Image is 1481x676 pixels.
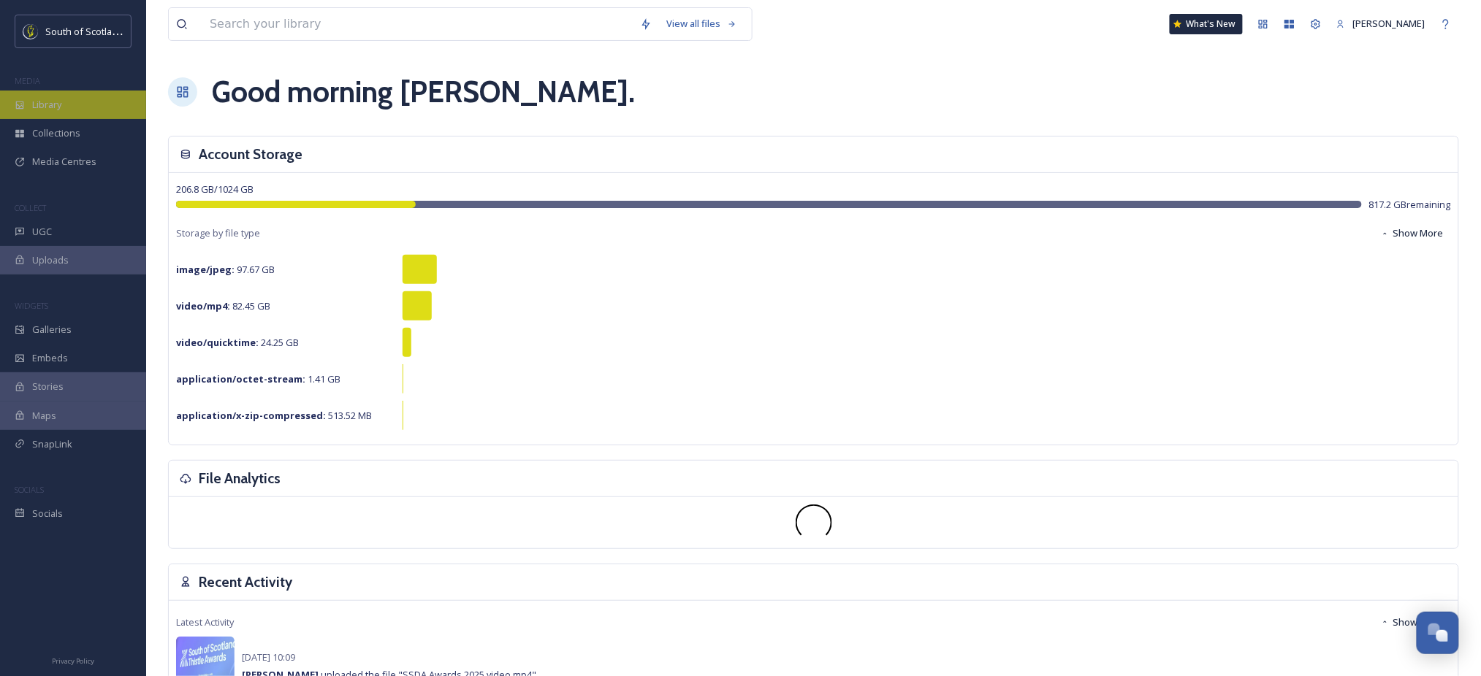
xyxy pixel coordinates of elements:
span: Stories [32,380,64,393]
span: COLLECT [15,202,46,213]
span: 24.25 GB [176,336,299,349]
strong: video/quicktime : [176,336,259,349]
span: Maps [32,409,56,423]
h3: Account Storage [199,144,302,165]
img: images.jpeg [23,24,38,39]
span: 82.45 GB [176,299,270,312]
a: [PERSON_NAME] [1329,9,1433,38]
span: MEDIA [15,75,40,86]
span: Uploads [32,253,69,267]
span: 1.41 GB [176,372,340,385]
strong: application/octet-stream : [176,372,305,385]
input: Search your library [202,8,633,40]
strong: video/mp4 : [176,299,230,312]
span: [DATE] 10:09 [242,650,295,664]
strong: application/x-zip-compressed : [176,409,326,422]
a: What's New [1170,14,1243,34]
span: Latest Activity [176,615,234,629]
span: 206.8 GB / 1024 GB [176,183,254,196]
span: SnapLink [32,437,72,451]
button: Show More [1374,219,1451,247]
span: 97.67 GB [176,263,275,276]
span: UGC [32,225,52,239]
button: Show More [1374,608,1451,637]
span: [PERSON_NAME] [1353,17,1425,30]
span: Galleries [32,323,72,337]
span: Socials [32,507,63,521]
strong: image/jpeg : [176,263,235,276]
span: Storage by file type [176,226,260,240]
span: 817.2 GB remaining [1369,198,1451,212]
h3: Recent Activity [199,572,292,593]
span: Embeds [32,351,68,365]
span: WIDGETS [15,300,48,311]
span: SOCIALS [15,484,44,495]
button: Open Chat [1417,612,1459,654]
span: South of Scotland Destination Alliance [45,24,212,38]
span: Collections [32,126,80,140]
span: Library [32,98,61,112]
a: View all files [659,9,745,38]
a: Privacy Policy [52,651,94,669]
span: 513.52 MB [176,409,372,422]
h3: File Analytics [199,468,281,489]
span: Media Centres [32,155,96,169]
span: Privacy Policy [52,656,94,666]
h1: Good morning [PERSON_NAME] . [212,70,635,114]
